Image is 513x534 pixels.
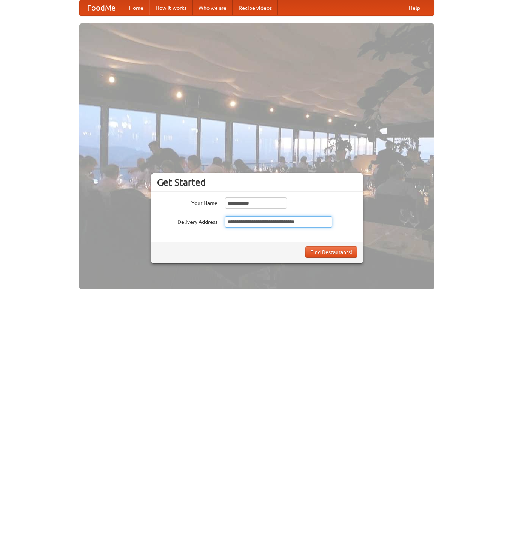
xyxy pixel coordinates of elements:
label: Delivery Address [157,216,217,226]
label: Your Name [157,197,217,207]
h3: Get Started [157,177,357,188]
button: Find Restaurants! [305,246,357,258]
a: Recipe videos [233,0,278,15]
a: How it works [149,0,193,15]
a: Who we are [193,0,233,15]
a: FoodMe [80,0,123,15]
a: Help [403,0,426,15]
a: Home [123,0,149,15]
